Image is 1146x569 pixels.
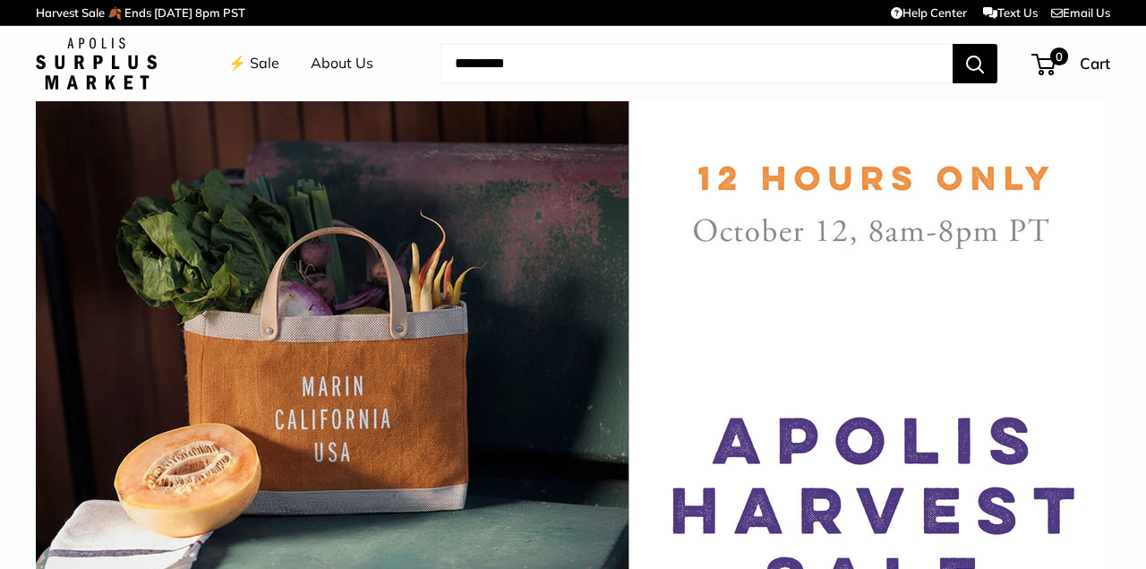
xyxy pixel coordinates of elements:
[1080,54,1110,73] span: Cart
[891,5,967,20] a: Help Center
[311,50,373,77] a: About Us
[1051,5,1110,20] a: Email Us
[36,38,157,90] img: Apolis: Surplus Market
[953,44,997,83] button: Search
[983,5,1038,20] a: Text Us
[1033,49,1110,78] a: 0 Cart
[1050,47,1068,65] span: 0
[440,44,953,83] input: Search...
[228,50,279,77] a: ⚡️ Sale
